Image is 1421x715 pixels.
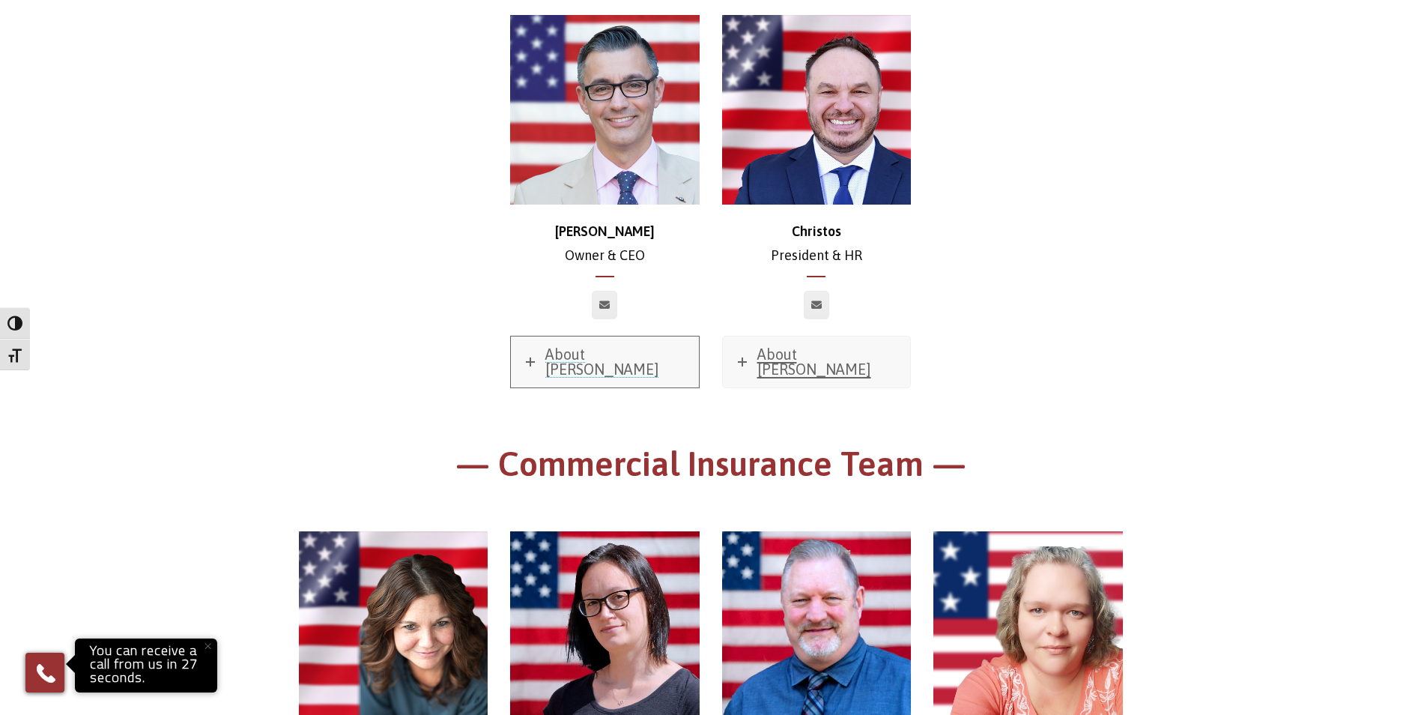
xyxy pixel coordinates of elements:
strong: Christos [792,223,841,239]
button: Close [191,630,224,663]
a: About [PERSON_NAME] [723,337,911,387]
img: Phone icon [34,661,58,685]
strong: [PERSON_NAME] [555,223,655,239]
span: About [PERSON_NAME] [545,346,659,378]
p: Owner & CEO [510,220,700,268]
p: You can receive a call from us in 27 seconds. [79,642,213,689]
p: President & HR [722,220,912,268]
span: About [PERSON_NAME] [757,346,871,378]
img: Christos_500x500 [722,15,912,205]
a: About [PERSON_NAME] [511,337,699,387]
img: chris-500x500 (1) [510,15,700,205]
h1: — Commercial Insurance Team — [299,442,1123,494]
